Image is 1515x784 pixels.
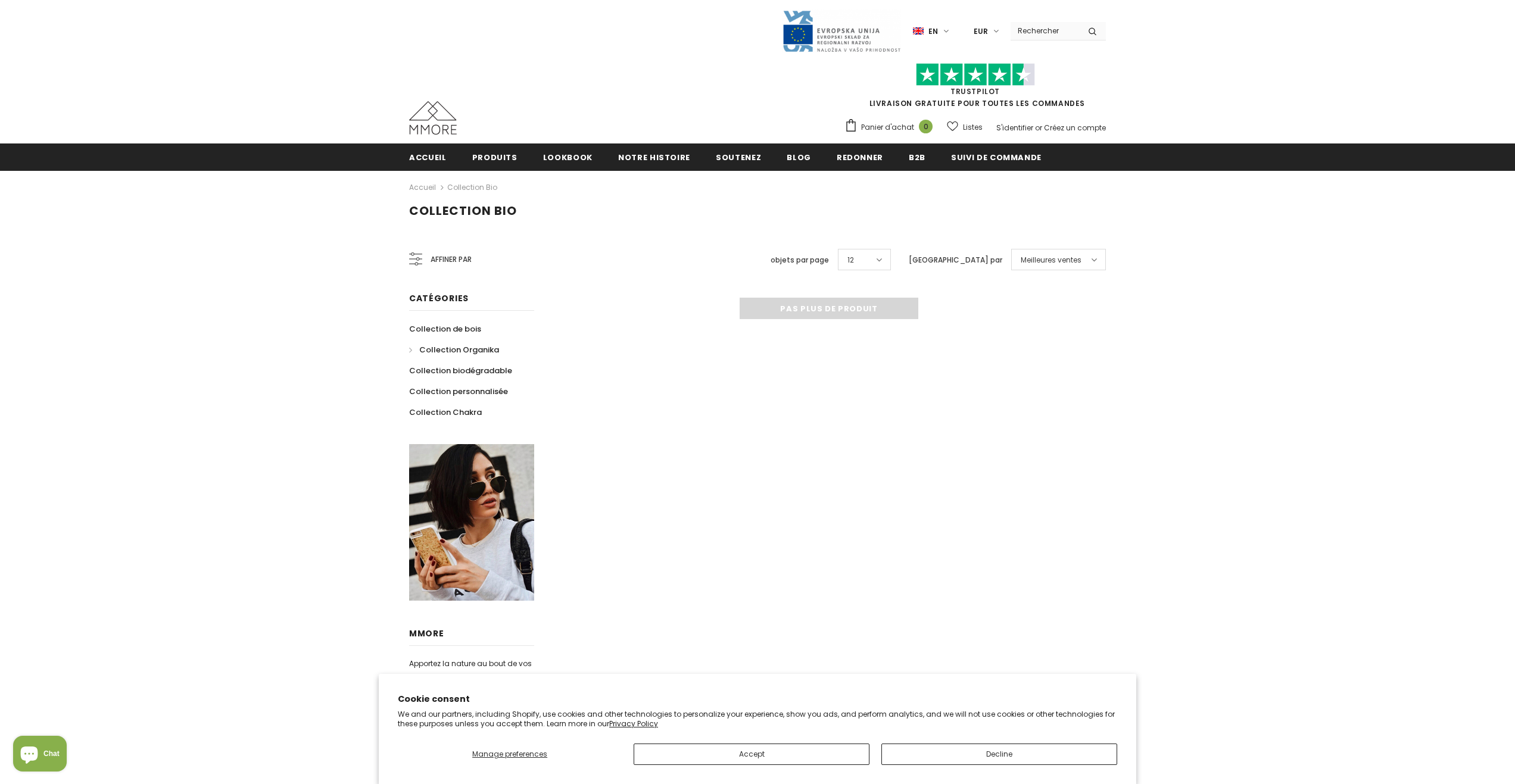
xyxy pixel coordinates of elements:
[472,749,547,759] span: Manage preferences
[909,143,925,170] a: B2B
[771,254,829,266] label: objets par page
[782,10,901,53] img: Javni Razpis
[409,381,508,402] a: Collection personnalisée
[787,152,811,163] span: Blog
[409,360,512,381] a: Collection biodégradable
[951,143,1042,170] a: Suivi de commande
[950,86,1000,96] a: TrustPilot
[409,323,481,335] span: Collection de bois
[919,120,933,133] span: 0
[909,152,925,163] span: B2B
[951,152,1042,163] span: Suivi de commande
[947,117,983,138] a: Listes
[782,26,901,36] a: Javni Razpis
[472,143,518,170] a: Produits
[431,253,472,266] span: Affiner par
[913,26,924,36] img: i-lang-1.png
[928,26,938,38] span: en
[398,693,1117,705] h2: Cookie consent
[847,254,854,266] span: 12
[409,292,469,304] span: Catégories
[409,407,482,418] span: Collection Chakra
[409,386,508,397] span: Collection personnalisée
[419,344,499,355] span: Collection Organika
[634,744,869,765] button: Accept
[398,744,622,765] button: Manage preferences
[409,152,447,163] span: Accueil
[409,143,447,170] a: Accueil
[787,143,811,170] a: Blog
[398,710,1117,728] p: We and our partners, including Shopify, use cookies and other technologies to personalize your ex...
[716,152,761,163] span: soutenez
[861,121,914,133] span: Panier d'achat
[609,719,658,729] a: Privacy Policy
[974,26,988,38] span: EUR
[716,143,761,170] a: soutenez
[543,152,593,163] span: Lookbook
[409,339,499,360] a: Collection Organika
[409,318,481,339] a: Collection de bois
[916,63,1035,86] img: Faites confiance aux étoiles pilotes
[10,736,70,774] inbox-online-store-chat: Shopify online store chat
[409,180,436,195] a: Accueil
[909,254,1002,266] label: [GEOGRAPHIC_DATA] par
[409,402,482,423] a: Collection Chakra
[963,121,983,133] span: Listes
[837,152,883,163] span: Redonner
[618,143,690,170] a: Notre histoire
[1035,123,1042,133] span: or
[837,143,883,170] a: Redonner
[409,627,444,639] span: MMORE
[447,182,497,192] a: Collection Bio
[409,365,512,376] span: Collection biodégradable
[409,101,457,135] img: Cas MMORE
[618,152,690,163] span: Notre histoire
[1044,123,1106,133] a: Créez un compte
[881,744,1117,765] button: Decline
[996,123,1033,133] a: S'identifier
[844,68,1106,108] span: LIVRAISON GRATUITE POUR TOUTES LES COMMANDES
[1011,22,1079,39] input: Search Site
[844,118,939,136] a: Panier d'achat 0
[409,202,517,219] span: Collection Bio
[543,143,593,170] a: Lookbook
[1021,254,1081,266] span: Meilleures ventes
[472,152,518,163] span: Produits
